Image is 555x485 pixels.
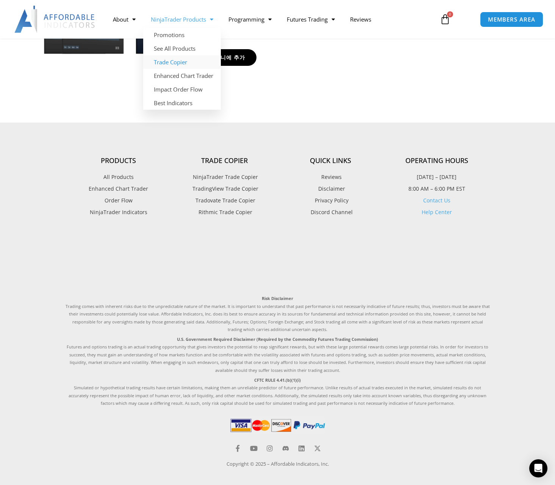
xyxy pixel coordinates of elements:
a: Trade Copier [143,55,221,69]
p: Simulated or hypothetical trading results have certain limitations, making them an unreliable pre... [66,376,490,407]
a: Impact Order Flow [143,82,221,96]
a: Help Center [422,208,452,216]
a: Reviews [278,172,384,182]
nav: Menu [105,11,433,28]
a: Best Indicators [143,96,221,110]
p: 8:00 AM – 6:00 PM EST [384,184,490,194]
a: Discord Channel [278,207,384,217]
a: Copyright © 2025 – Affordable Indicators, Inc. [227,460,329,467]
a: MEMBERS AREA [480,12,543,27]
h4: Trade Copier [172,157,278,165]
a: Reviews [342,11,379,28]
h4: Operating Hours [384,157,490,165]
a: Promotions [143,28,221,42]
span: All Products [103,172,134,182]
span: Rithmic Trade Copier [197,207,252,217]
img: LogoAI | Affordable Indicators – NinjaTrader [14,6,96,33]
span: TradingView Trade Copier [191,184,258,194]
a: All Products [66,172,172,182]
img: PaymentIcons | Affordable Indicators – NinjaTrader [229,417,327,434]
span: MEMBERS AREA [488,17,535,22]
span: NinjaTrader Indicators [90,207,147,217]
span: Reviews [319,172,342,182]
div: Open Intercom Messenger [529,459,547,477]
h4: Products [66,157,172,165]
p: [DATE] – [DATE] [384,172,490,182]
a: NinjaTrader Indicators [66,207,172,217]
a: Enhanced Chart Trader [66,184,172,194]
a: Disclaimer [278,184,384,194]
a: About [105,11,143,28]
span: NinjaTrader Trade Copier [191,172,258,182]
h4: Quick Links [278,157,384,165]
a: 장바구니에 추가 [192,49,256,66]
iframe: Customer reviews powered by Trustpilot [66,234,490,287]
a: Rithmic Trade Copier [172,207,278,217]
span: 0 [447,11,453,17]
strong: U.S. Government Required Disclaimer (Required by the Commodity Futures Trading Commission) [177,336,378,342]
a: Enhanced Chart Trader [143,69,221,82]
span: Enhanced Chart Trader [89,184,148,194]
a: NinjaTrader Products [143,11,221,28]
a: 0 [428,8,462,30]
span: Disclaimer [316,184,345,194]
a: Futures Trading [279,11,342,28]
a: TradingView Trade Copier [172,184,278,194]
span: Order Flow [105,196,133,205]
a: Programming [221,11,279,28]
ul: NinjaTrader Products [143,28,221,110]
span: 장바구니에 추가 [203,55,245,60]
a: Tradovate Trade Copier [172,196,278,205]
strong: Risk Disclaimer [262,295,293,301]
a: See All Products [143,42,221,55]
span: Discord Channel [309,207,353,217]
a: Contact Us [423,197,450,204]
a: Privacy Policy [278,196,384,205]
a: Order Flow [66,196,172,205]
p: Trading comes with inherent risks due to the unpredictable nature of the market. It is important ... [66,295,490,333]
span: Tradovate Trade Copier [194,196,255,205]
span: Privacy Policy [313,196,349,205]
strong: CFTC RULE 4.41.(b)(1)(i) [254,377,301,383]
p: Futures and options trading is an actual trading opportunity that gives investors the potential t... [66,336,490,374]
a: NinjaTrader Trade Copier [172,172,278,182]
